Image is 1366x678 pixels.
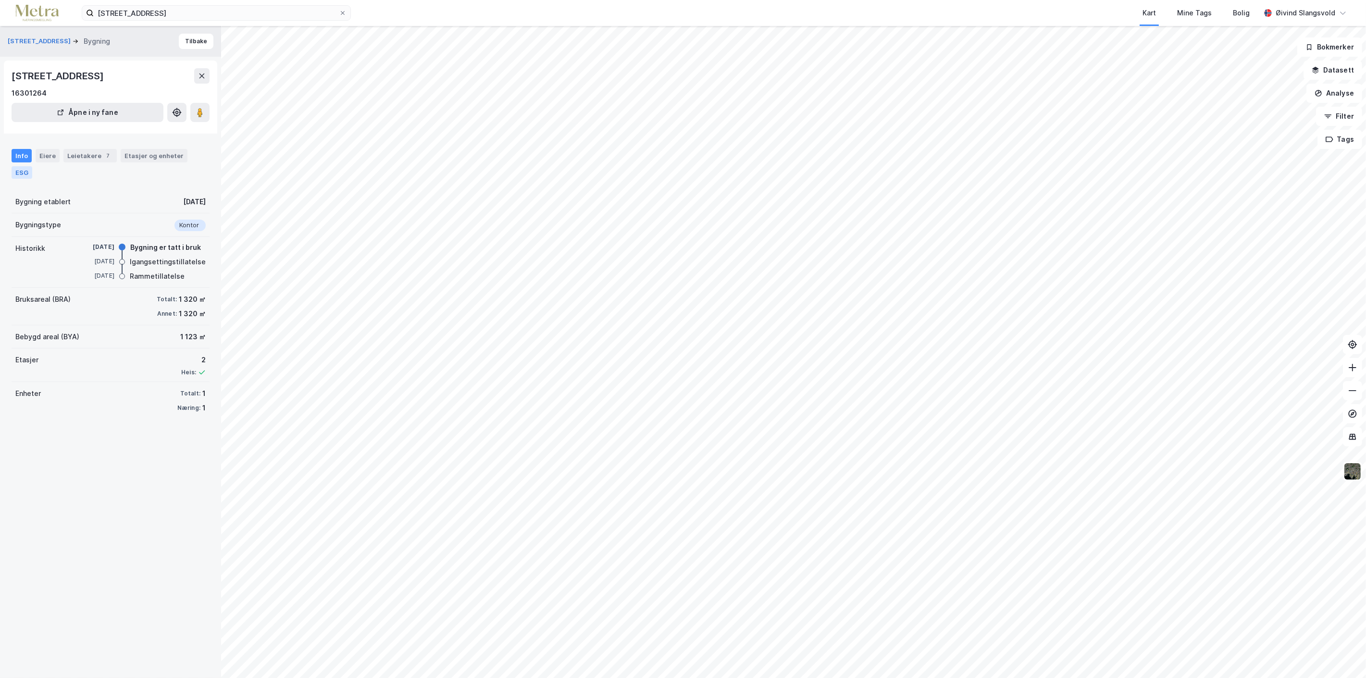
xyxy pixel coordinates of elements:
div: Bygning etablert [15,196,71,208]
div: [STREET_ADDRESS] [12,68,106,84]
button: Analyse [1306,84,1362,103]
button: Bokmerker [1297,37,1362,57]
div: 1 123 ㎡ [180,331,206,343]
div: 16301264 [12,87,47,99]
div: Info [12,149,32,162]
div: Bruksareal (BRA) [15,294,71,305]
button: [STREET_ADDRESS] [8,37,73,46]
img: metra-logo.256734c3b2bbffee19d4.png [15,5,59,22]
div: Bygning er tatt i bruk [130,242,201,253]
div: Kart [1142,7,1156,19]
div: Eiere [36,149,60,162]
div: 1 [202,402,206,414]
button: Datasett [1304,61,1362,80]
div: 7 [103,151,113,160]
button: Tilbake [179,34,213,49]
div: Historikk [15,243,45,254]
div: Kontrollprogram for chat [1318,632,1366,678]
div: 1 320 ㎡ [179,308,206,320]
div: Bebygd areal (BYA) [15,331,79,343]
div: Heis: [181,369,196,376]
div: Bygning [84,36,110,47]
div: Bygningstype [15,219,61,231]
img: 9k= [1343,462,1362,481]
div: [DATE] [76,257,114,266]
div: Totalt: [157,296,177,303]
div: Etasjer og enheter [124,151,184,160]
div: ESG [12,166,32,179]
iframe: Chat Widget [1318,632,1366,678]
div: Mine Tags [1177,7,1212,19]
div: Rammetillatelse [130,271,185,282]
button: Filter [1316,107,1362,126]
div: 2 [181,354,206,366]
div: Enheter [15,388,41,399]
div: Øivind Slangsvold [1276,7,1335,19]
div: Totalt: [180,390,200,397]
div: Leietakere [63,149,117,162]
button: Åpne i ny fane [12,103,163,122]
div: 1 [202,388,206,399]
div: [DATE] [76,243,114,251]
button: Tags [1317,130,1362,149]
div: Næring: [177,404,200,412]
div: [DATE] [76,271,114,280]
input: Søk på adresse, matrikkel, gårdeiere, leietakere eller personer [94,6,339,20]
div: Bolig [1233,7,1250,19]
div: 1 320 ㎡ [179,294,206,305]
div: Etasjer [15,354,38,366]
div: [DATE] [183,196,206,208]
div: Annet: [157,310,177,318]
div: Igangsettingstillatelse [130,256,206,268]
